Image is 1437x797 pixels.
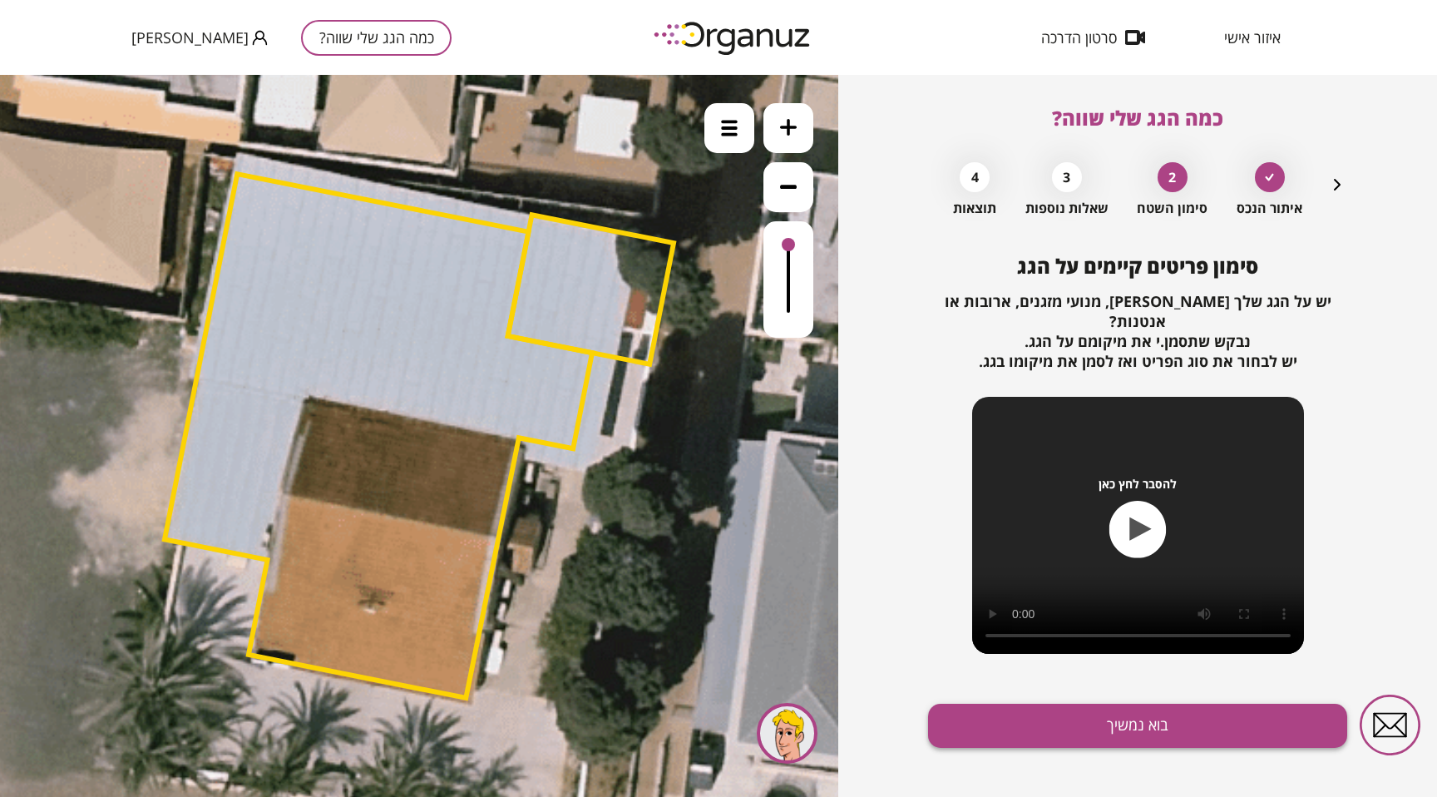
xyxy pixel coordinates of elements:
[928,704,1347,748] button: בוא נמשיך
[131,29,249,46] span: [PERSON_NAME]
[945,291,1331,371] span: יש על הגג שלך [PERSON_NAME], מנועי מזגנים, ארובות או אנטנות? נבקש שתסמן.י את מיקומם על הגג. יש לב...
[1052,162,1082,192] div: 3
[301,20,452,56] button: כמה הגג שלי שווה?
[1158,162,1188,192] div: 2
[1199,29,1306,46] button: איזור אישי
[1224,29,1281,46] span: איזור אישי
[1237,200,1302,216] span: איתור הנכס
[1016,29,1170,46] button: סרטון הדרכה
[953,200,996,216] span: תוצאות
[721,45,738,62] img: menu-icon.svg
[131,27,268,48] button: [PERSON_NAME]
[1017,252,1258,280] span: סימון פריטים קיימים על הגג
[1137,200,1207,216] span: סימון השטח
[1099,477,1177,491] span: להסבר לחץ כאן
[960,162,990,192] div: 4
[1025,200,1109,216] span: שאלות נוספות
[1052,104,1223,131] span: כמה הגג שלי שווה?
[1041,29,1117,46] span: סרטון הדרכה
[642,15,825,61] img: logo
